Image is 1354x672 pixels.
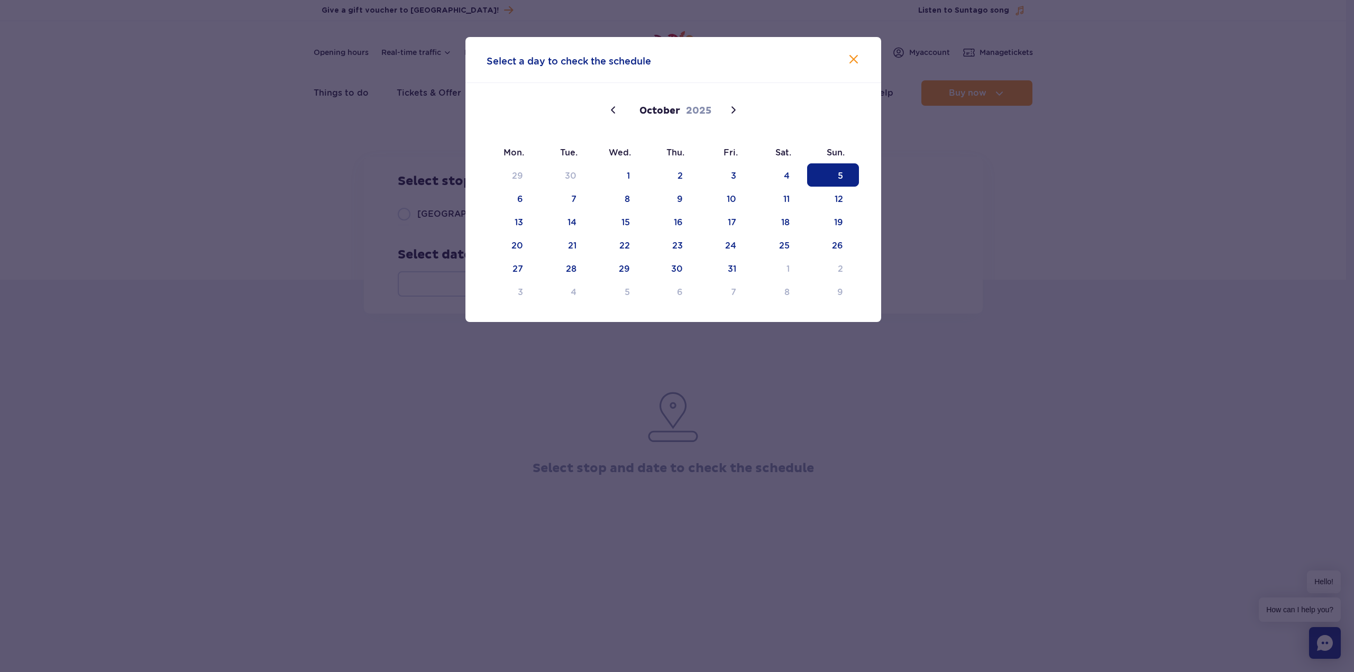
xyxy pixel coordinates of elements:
span: October 15, 2025 [594,210,646,233]
span: November 3, 2025 [487,280,539,303]
span: September 30, 2025 [541,163,592,187]
span: November 4, 2025 [541,280,592,303]
span: Fri. [700,147,753,159]
span: October 26, 2025 [807,233,859,256]
span: October 21, 2025 [541,233,592,256]
span: Sun. [807,147,860,159]
span: October 9, 2025 [647,187,699,210]
span: Select a day to check the schedule [487,54,651,68]
span: September 29, 2025 [487,163,539,187]
span: October 29, 2025 [594,256,646,280]
span: October 1, 2025 [594,163,646,187]
span: October 2, 2025 [647,163,699,187]
span: October 24, 2025 [700,233,752,256]
span: October 10, 2025 [700,187,752,210]
span: Mon. [487,147,540,159]
span: November 7, 2025 [700,280,752,303]
span: October 6, 2025 [487,187,539,210]
span: October 19, 2025 [807,210,859,233]
span: November 8, 2025 [754,280,806,303]
span: October 25, 2025 [754,233,806,256]
span: October 14, 2025 [541,210,592,233]
span: November 9, 2025 [807,280,859,303]
span: November 5, 2025 [594,280,646,303]
span: October 3, 2025 [700,163,752,187]
span: October 16, 2025 [647,210,699,233]
span: November 1, 2025 [754,256,806,280]
span: Sat. [753,147,807,159]
span: October 23, 2025 [647,233,699,256]
span: October 28, 2025 [541,256,592,280]
span: October 22, 2025 [594,233,646,256]
span: October 4, 2025 [754,163,806,187]
span: Wed. [593,147,646,159]
span: October 8, 2025 [594,187,646,210]
span: October 18, 2025 [754,210,806,233]
span: October 13, 2025 [487,210,539,233]
span: October 7, 2025 [541,187,592,210]
span: October 5, 2025 [807,163,859,187]
span: October [639,105,680,117]
span: November 6, 2025 [647,280,699,303]
span: October 31, 2025 [700,256,752,280]
span: Thu. [646,147,700,159]
span: October 20, 2025 [487,233,539,256]
span: October 30, 2025 [647,256,699,280]
span: October 12, 2025 [807,187,859,210]
span: October 17, 2025 [700,210,752,233]
span: October 11, 2025 [754,187,806,210]
span: Tue. [539,147,593,159]
span: November 2, 2025 [807,256,859,280]
span: October 27, 2025 [487,256,539,280]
